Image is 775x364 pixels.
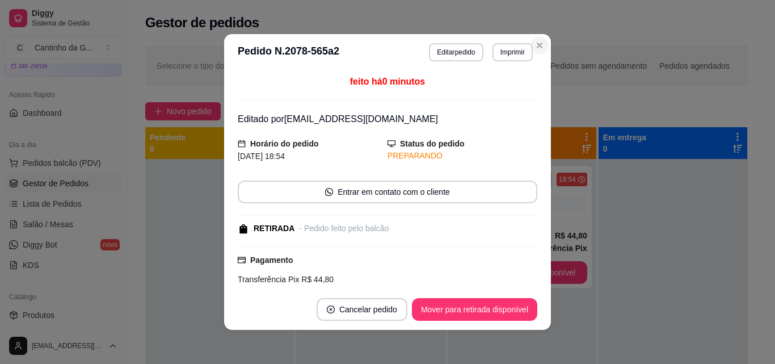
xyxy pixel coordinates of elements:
[238,152,285,161] span: [DATE] 18:54
[299,223,389,235] div: - Pedido feito pelo balcão
[530,36,549,55] button: Close
[250,139,319,148] strong: Horário do pedido
[400,139,465,148] strong: Status do pedido
[238,256,246,264] span: credit-card
[429,43,483,61] button: Editarpedido
[254,223,294,235] div: RETIRADA
[238,114,438,124] span: Editado por [EMAIL_ADDRESS][DOMAIN_NAME]
[325,188,333,196] span: whats-app
[238,43,339,61] h3: Pedido N. 2078-565a2
[327,306,335,313] span: close-circle
[412,298,537,321] button: Mover para retirada disponível
[492,43,533,61] button: Imprimir
[317,298,407,321] button: close-circleCancelar pedido
[350,77,425,86] span: feito há 0 minutos
[387,140,395,148] span: desktop
[238,140,246,148] span: calendar
[387,150,537,162] div: PREPARANDO
[238,275,299,284] span: Transferência Pix
[250,256,293,265] strong: Pagamento
[238,181,537,203] button: whats-appEntrar em contato com o cliente
[299,275,334,284] span: R$ 44,80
